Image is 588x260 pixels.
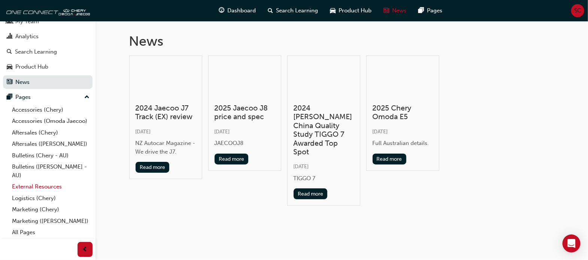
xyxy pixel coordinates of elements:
a: Bulletins ([PERSON_NAME] - AU) [9,161,93,181]
span: [DATE] [136,129,151,135]
a: 2025 Chery Omoda E5[DATE]Full Australian details.Read more [366,55,439,171]
div: Analytics [15,32,39,41]
a: Search Learning [3,45,93,59]
span: people-icon [7,18,12,25]
span: car-icon [330,6,336,15]
span: pages-icon [7,94,12,101]
div: Full Australian details. [373,139,433,148]
h3: 2025 Chery Omoda E5 [373,104,433,121]
img: oneconnect [4,3,90,18]
a: Product Hub [3,60,93,74]
span: chart-icon [7,33,12,40]
span: SC [574,6,581,15]
a: 2025 Jaecoo J8 price and spec[DATE]JAECOOJ8Read more [208,55,281,171]
span: search-icon [268,6,273,15]
a: news-iconNews [378,3,412,18]
div: My Team [15,17,39,26]
h1: News [129,33,555,49]
a: Aftersales (Chery) [9,127,93,139]
a: Analytics [3,30,93,43]
a: search-iconSearch Learning [262,3,324,18]
button: Pages [3,90,93,104]
a: car-iconProduct Hub [324,3,378,18]
span: car-icon [7,64,12,70]
div: Pages [15,93,31,102]
a: External Resources [9,181,93,193]
a: 2024 [PERSON_NAME] China Quality Study TIGGO 7 Awarded Top Spot[DATE]TIGGO 7Read more [287,55,360,206]
span: [DATE] [294,163,309,170]
span: prev-icon [82,245,88,254]
span: Pages [427,6,442,15]
span: search-icon [7,49,12,55]
div: JAECOOJ8 [215,139,275,148]
a: News [3,75,93,89]
button: Read more [215,154,249,164]
a: 2024 Jaecoo J7 Track (EX) review[DATE]NZ Autocar Magazine - We drive the J7.Read more [129,55,202,179]
span: [DATE] [215,129,230,135]
div: NZ Autocar Magazine - We drive the J7. [136,139,196,156]
span: news-icon [384,6,389,15]
button: SC [571,4,584,17]
a: Marketing (Chery) [9,204,93,215]
a: Marketing ([PERSON_NAME]) [9,215,93,227]
a: Accessories (Chery) [9,104,93,116]
span: guage-icon [219,6,224,15]
a: pages-iconPages [412,3,448,18]
div: Search Learning [15,48,57,56]
div: TIGGO 7 [294,174,354,183]
div: Open Intercom Messenger [563,235,581,253]
span: Product Hub [339,6,372,15]
span: News [392,6,406,15]
a: Logistics (Chery) [9,193,93,204]
span: Dashboard [227,6,256,15]
h3: 2024 [PERSON_NAME] China Quality Study TIGGO 7 Awarded Top Spot [294,104,354,156]
span: [DATE] [373,129,388,135]
a: Bulletins (Chery - AU) [9,150,93,161]
span: pages-icon [418,6,424,15]
button: Read more [136,162,170,173]
div: Product Hub [15,63,48,71]
span: Search Learning [276,6,318,15]
a: Aftersales ([PERSON_NAME]) [9,138,93,150]
button: Read more [373,154,407,164]
span: news-icon [7,79,12,86]
a: guage-iconDashboard [213,3,262,18]
h3: 2024 Jaecoo J7 Track (EX) review [136,104,196,121]
button: Read more [294,188,328,199]
a: All Pages [9,227,93,238]
span: up-icon [84,93,90,102]
a: My Team [3,15,93,28]
a: Accessories (Omoda Jaecoo) [9,115,93,127]
h3: 2025 Jaecoo J8 price and spec [215,104,275,121]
